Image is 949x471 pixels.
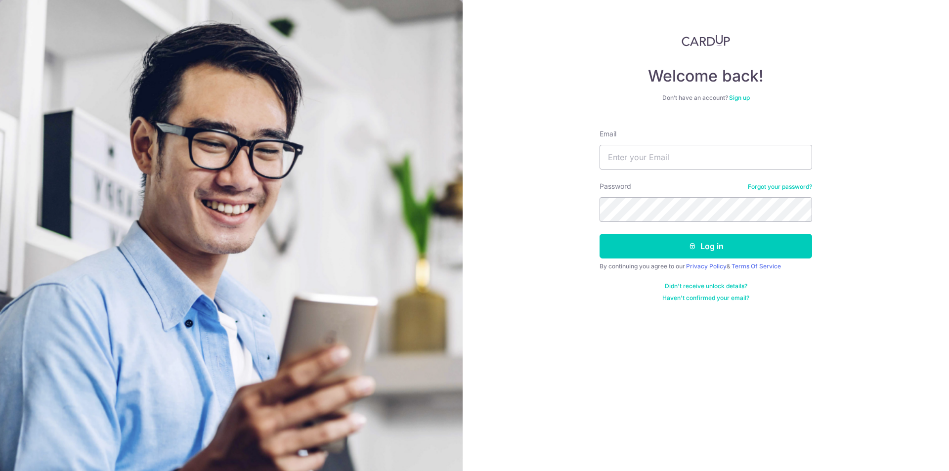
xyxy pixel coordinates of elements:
h4: Welcome back! [600,66,812,86]
div: Don’t have an account? [600,94,812,102]
a: Terms Of Service [732,262,781,270]
button: Log in [600,234,812,258]
label: Email [600,129,616,139]
img: CardUp Logo [682,35,730,46]
label: Password [600,181,631,191]
a: Privacy Policy [686,262,727,270]
a: Sign up [729,94,750,101]
input: Enter your Email [600,145,812,170]
a: Haven't confirmed your email? [662,294,749,302]
div: By continuing you agree to our & [600,262,812,270]
a: Forgot your password? [748,183,812,191]
a: Didn't receive unlock details? [665,282,747,290]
